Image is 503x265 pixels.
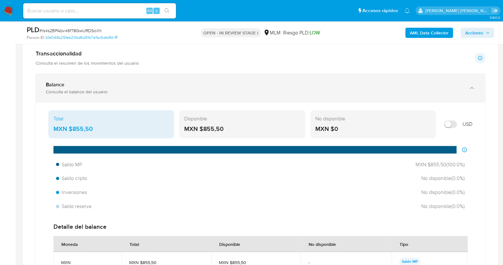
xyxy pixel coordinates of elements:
span: # rs4s2BPAbv46f78GwURDSoXh [39,27,102,34]
b: Person ID [27,35,44,40]
span: Alt [147,8,152,14]
a: Salir [492,7,498,14]
p: OPEN - IN REVIEW STAGE I [201,28,261,37]
button: AML Data Collector [405,28,453,38]
span: 3.160.0 [489,15,500,20]
button: Acciones [461,28,494,38]
button: search-icon [160,6,173,15]
b: AML Data Collector [410,28,449,38]
span: Accesos rápidos [362,7,398,14]
b: PLD [27,25,39,35]
span: Riesgo PLD: [283,29,320,36]
p: baltazar.cabreradupeyron@mercadolibre.com.mx [425,8,490,14]
a: Notificaciones [404,8,410,13]
span: Acciones [465,28,483,38]
span: s [156,8,157,14]
div: MLM [263,29,281,36]
span: LOW [310,29,320,36]
input: Buscar usuario o caso... [23,7,176,15]
a: b1e044b25fab20bd6d31b7e1bc6db4fd [45,35,117,40]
